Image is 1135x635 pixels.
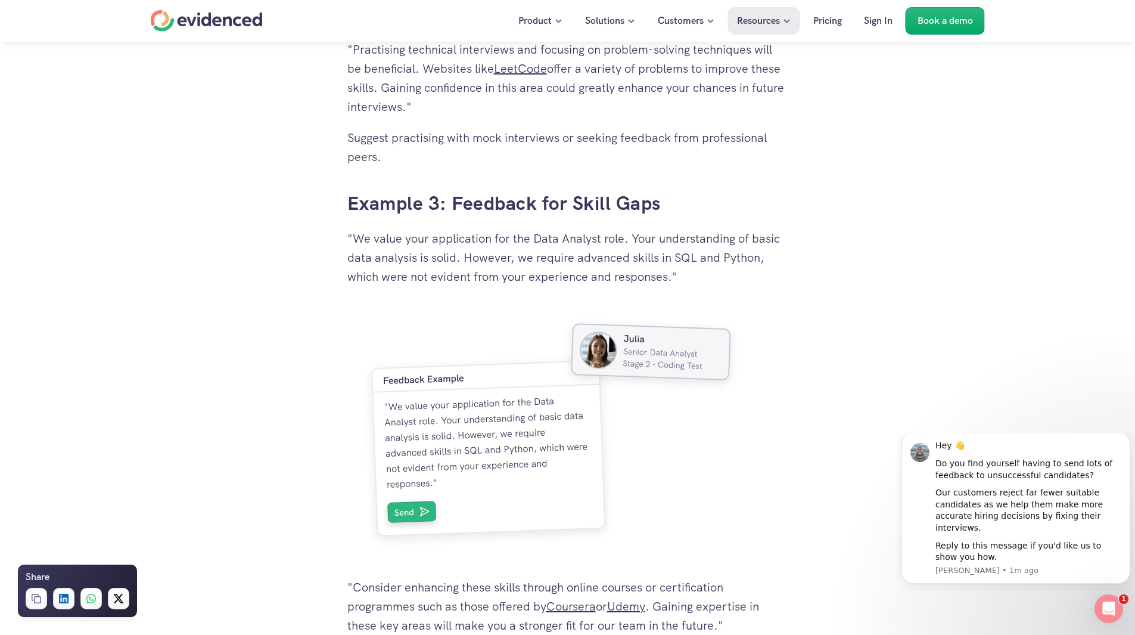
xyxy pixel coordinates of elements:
p: Solutions [585,13,624,29]
a: Sign In [855,7,901,35]
a: Coursera [546,599,596,614]
p: Customers [658,13,704,29]
div: Reply to this message if you'd like us to show you how. [39,107,225,130]
img: Profile image for Lewis [14,10,33,29]
p: Message from Lewis, sent 1m ago [39,132,225,143]
h3: Example 3: Feedback for Skill Gaps [347,190,788,217]
a: Book a demo [906,7,985,35]
p: Pricing [813,13,842,29]
p: "We value your application for the Data Analyst role. Your understanding of basic data analysis i... [347,229,788,286]
img: Example 3 - Showing how to draft a message [347,305,754,566]
p: Sign In [864,13,893,29]
iframe: Intercom notifications message [897,433,1135,591]
p: Book a demo [918,13,973,29]
a: Home [151,10,263,32]
span: 1 [1119,594,1128,604]
div: Do you find yourself having to send lots of feedback to unsuccessful candidates? [39,24,225,48]
p: Suggest practising with mock interviews or seeking feedback from professional peers. [347,128,788,166]
div: Our customers reject far fewer suitable candidates as we help them make more accurate hiring deci... [39,54,225,100]
div: Hey 👋 [39,7,225,18]
p: "Consider enhancing these skills through online courses or certification programmes such as those... [347,578,788,635]
a: Pricing [804,7,851,35]
a: Udemy [607,599,645,614]
h6: Share [26,569,49,585]
div: Message content [39,7,225,129]
p: Resources [737,13,780,29]
iframe: Intercom live chat [1094,594,1123,623]
p: Product [518,13,552,29]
